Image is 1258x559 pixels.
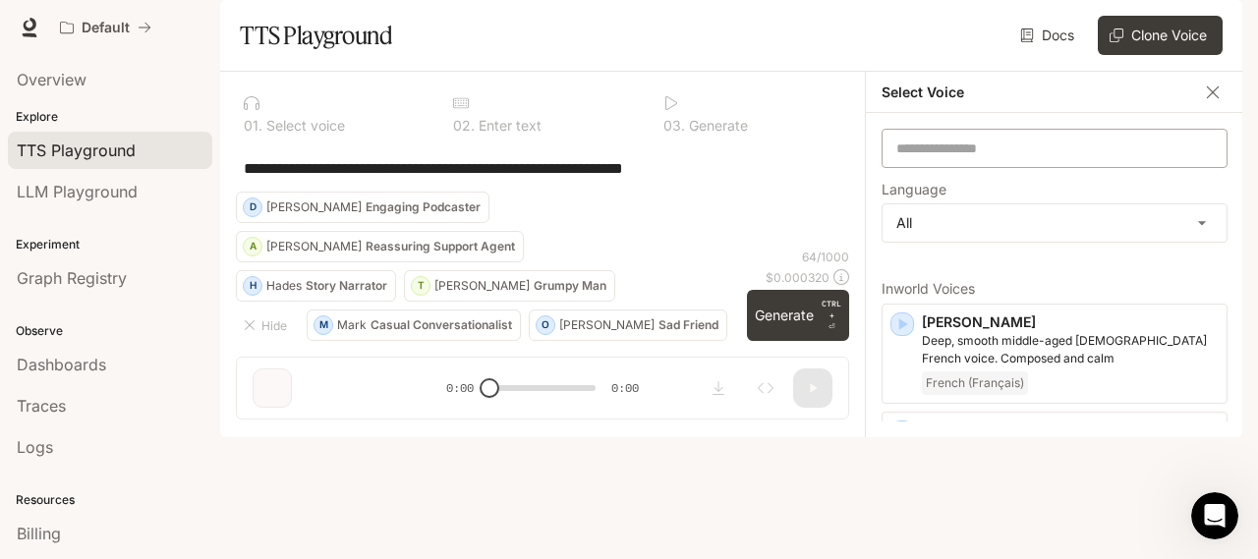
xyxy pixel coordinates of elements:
h1: TTS Playground [240,16,392,55]
p: Enter text [475,119,542,133]
p: Engaging Podcaster [366,201,481,213]
a: Docs [1016,16,1082,55]
button: A[PERSON_NAME]Reassuring Support Agent [236,231,524,262]
p: 64 / 1000 [802,249,849,265]
div: T [412,270,429,302]
p: [PERSON_NAME] [266,241,362,252]
div: All [883,204,1227,242]
p: Inworld Voices [882,282,1228,296]
div: A [244,231,261,262]
p: ⏎ [822,298,841,333]
div: M [314,309,332,341]
p: Grumpy Man [534,280,606,292]
p: [PERSON_NAME] [922,420,1219,440]
button: Clone Voice [1098,16,1223,55]
div: D [244,192,261,223]
button: D[PERSON_NAME]Engaging Podcaster [236,192,489,223]
p: [PERSON_NAME] [559,319,655,331]
p: Default [82,20,130,36]
p: [PERSON_NAME] [922,312,1219,332]
button: GenerateCTRL +⏎ [747,290,849,341]
p: Hades [266,280,302,292]
p: Reassuring Support Agent [366,241,515,252]
button: MMarkCasual Conversationalist [307,309,521,341]
p: Deep, smooth middle-aged male French voice. Composed and calm [922,332,1219,367]
p: 0 1 . [244,119,262,133]
p: 0 3 . [663,119,685,133]
p: [PERSON_NAME] [266,201,362,213]
p: [PERSON_NAME] [434,280,530,292]
div: O [537,309,554,341]
div: H [244,270,261,302]
button: Hide [236,309,299,341]
p: Story Narrator [306,280,387,292]
p: Language [882,183,946,196]
span: French (Français) [922,371,1028,395]
button: HHadesStory Narrator [236,270,396,302]
p: Generate [685,119,748,133]
p: Select voice [262,119,345,133]
button: All workspaces [51,8,160,47]
iframe: Intercom live chat [1191,492,1238,539]
p: Sad Friend [658,319,718,331]
button: O[PERSON_NAME]Sad Friend [529,309,727,341]
p: Mark [337,319,367,331]
p: Casual Conversationalist [371,319,512,331]
button: T[PERSON_NAME]Grumpy Man [404,270,615,302]
p: CTRL + [822,298,841,321]
p: 0 2 . [453,119,475,133]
